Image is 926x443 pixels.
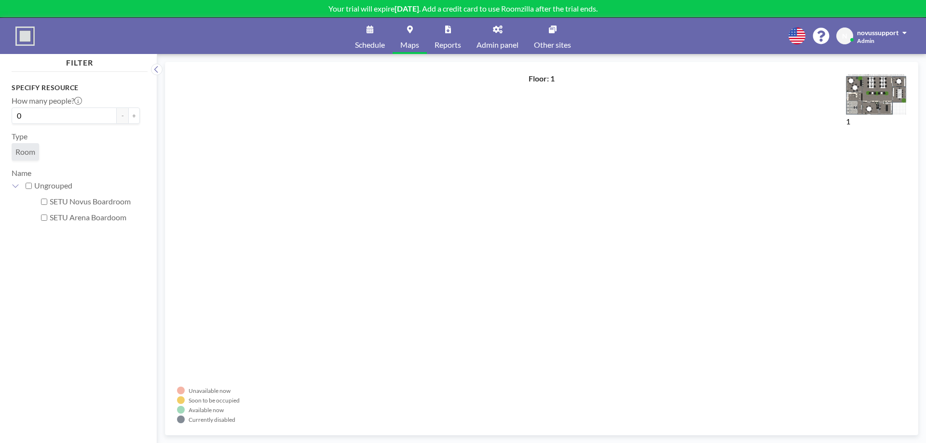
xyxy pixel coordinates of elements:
button: + [128,107,140,124]
b: [DATE] [395,4,419,13]
span: Schedule [355,41,385,49]
h4: FILTER [12,54,148,67]
label: How many people? [12,96,82,106]
span: Admin panel [477,41,518,49]
span: Other sites [534,41,571,49]
img: organization-logo [15,27,35,46]
h4: Floor: 1 [529,74,555,83]
div: Currently disabled [189,416,235,423]
button: - [117,107,128,124]
div: Available now [189,406,224,414]
span: novussupport [857,28,899,37]
label: 1 [846,117,850,126]
span: Maps [400,41,419,49]
div: Unavailable now [189,387,231,394]
label: Type [12,132,27,141]
span: Reports [435,41,461,49]
a: Admin panel [469,18,526,54]
h3: Specify resource [12,83,140,92]
a: Reports [427,18,469,54]
a: Schedule [347,18,393,54]
label: SETU Novus Boardroom [50,197,140,206]
label: Name [12,168,31,177]
span: N [842,32,847,40]
label: Ungrouped [34,181,140,190]
span: Admin [857,37,874,44]
img: ExemplaryFloorPlanRoomzilla.png [846,74,906,115]
span: Room [15,147,35,156]
a: Maps [393,18,427,54]
label: SETU Arena Boardoom [50,213,140,222]
div: Soon to be occupied [189,397,240,404]
a: Other sites [526,18,579,54]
